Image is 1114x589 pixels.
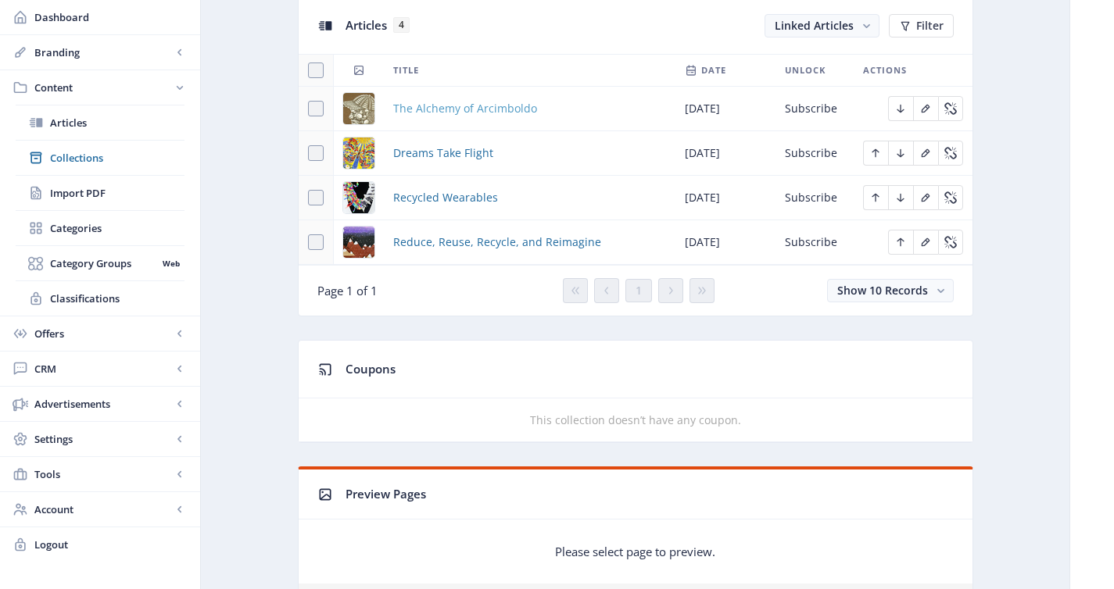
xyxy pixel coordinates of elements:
span: Categories [50,220,184,236]
span: Category Groups [50,255,157,271]
a: Categories [16,211,184,245]
a: Dreams Take Flight [393,144,493,162]
span: Dashboard [34,9,188,25]
span: Articles [346,17,387,33]
span: 4 [393,17,410,33]
a: Edit page [888,189,913,204]
app-collection-view: Coupons [298,340,973,443]
span: Advertisements [34,396,172,412]
span: Account [34,502,172,517]
span: Unlock [785,61,826,80]
a: Edit page [888,234,913,248]
a: The Alchemy of Arcimboldo [393,99,537,118]
td: Subscribe [776,87,854,131]
span: Tools [34,466,172,482]
div: This collection doesn’t have any coupon. [299,411,973,430]
span: Coupons [346,361,396,377]
a: Edit page [913,189,938,204]
a: Category GroupsWeb [16,246,184,280]
button: 1 [625,279,652,302]
span: Content [34,80,172,95]
span: Classifications [50,291,184,306]
a: Edit page [938,234,963,248]
a: Collections [16,141,184,175]
span: Page 1 of 1 [317,283,378,298]
a: Edit page [913,145,938,159]
button: Filter [889,14,954,37]
td: [DATE] [675,87,776,131]
img: f461366e-7a75-4148-aa08-7eb66f09917f.png [343,182,374,213]
span: 1 [636,284,642,297]
span: Filter [916,20,944,32]
a: Recycled Wearables [393,188,498,207]
span: Logout [34,537,188,552]
span: Branding [34,45,172,60]
a: Classifications [16,281,184,316]
td: Subscribe [776,131,854,176]
td: [DATE] [675,131,776,176]
span: Articles [50,115,184,130]
a: Articles [16,105,184,140]
td: Subscribe [776,176,854,220]
a: Edit page [913,100,938,115]
a: Edit page [913,234,938,248]
span: Actions [863,61,907,80]
div: Preview Pages [346,482,954,506]
a: Edit page [863,145,888,159]
a: Reduce, Reuse, Recycle, and Reimagine [393,233,601,252]
a: Edit page [888,100,913,115]
a: Edit page [938,100,963,115]
nb-badge: Web [157,255,184,271]
span: CRM [34,361,172,377]
span: Import PDF [50,185,184,201]
span: Title [393,61,419,80]
span: Linked Articles [775,18,854,33]
img: 0fcf7765-70de-42ec-8e54-3f7547660dea.png [343,227,374,258]
span: Show 10 Records [837,283,928,298]
a: Edit page [938,145,963,159]
span: Date [701,61,726,80]
span: Collections [50,150,184,166]
a: Edit page [888,145,913,159]
a: Edit page [863,189,888,204]
button: Show 10 Records [827,279,954,302]
td: Subscribe [776,220,854,265]
img: bb4a55ce-aa25-44e2-9ba7-07bda3f378e5.png [343,137,374,169]
a: Import PDF [16,176,184,210]
span: Offers [34,326,172,341]
span: Settings [34,431,172,447]
img: 986f19ca-a6ba-4aae-8096-af1be072ba2b.png [343,93,374,124]
td: [DATE] [675,220,776,265]
a: Edit page [938,189,963,204]
td: [DATE] [675,176,776,220]
button: Linked Articles [765,14,879,37]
